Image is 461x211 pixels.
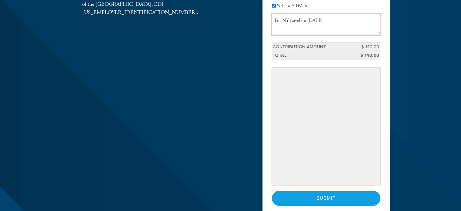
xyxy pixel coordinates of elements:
td: Total [272,51,353,60]
td: Contribution Amount [272,43,353,51]
label: Write a note [277,3,308,8]
input: Submit [272,191,380,206]
td: $ 140.00 [353,51,380,60]
td: $ 140.00 [353,43,380,51]
iframe: Secure payment input frame [273,69,379,184]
